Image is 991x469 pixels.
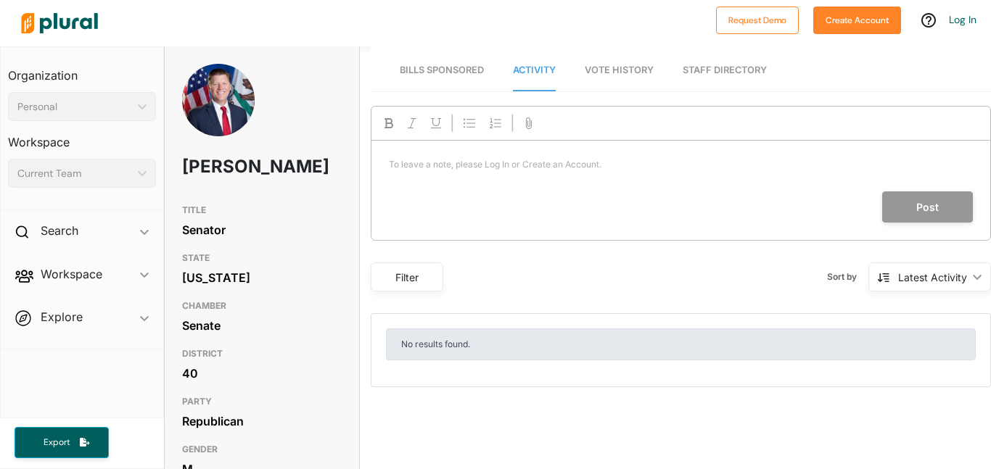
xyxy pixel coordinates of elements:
[400,65,484,75] span: Bills Sponsored
[386,328,976,360] div: No results found.
[949,13,976,26] a: Log In
[716,12,799,27] a: Request Demo
[182,219,342,241] div: Senator
[41,223,78,238] h2: Search
[882,191,973,223] button: Post
[683,50,767,91] a: Staff Directory
[182,393,342,410] h3: PARTY
[898,270,967,285] div: Latest Activity
[827,270,868,283] span: Sort by
[585,65,654,75] span: Vote History
[182,410,342,432] div: Republican
[182,267,342,289] div: [US_STATE]
[813,12,901,27] a: Create Account
[182,297,342,315] h3: CHAMBER
[33,436,80,449] span: Export
[182,441,342,458] h3: GENDER
[400,50,484,91] a: Bills Sponsored
[513,65,556,75] span: Activity
[716,7,799,34] button: Request Demo
[182,145,278,188] h1: [PERSON_NAME]
[17,166,132,181] div: Current Team
[182,249,342,267] h3: STATE
[182,362,342,384] div: 40
[585,50,654,91] a: Vote History
[813,7,901,34] button: Create Account
[182,64,255,165] img: Headshot of Brian Jones
[182,202,342,219] h3: TITLE
[8,54,156,86] h3: Organization
[17,99,132,115] div: Personal
[182,315,342,336] div: Senate
[380,270,434,285] div: Filter
[15,427,109,458] button: Export
[513,50,556,91] a: Activity
[182,345,342,362] h3: DISTRICT
[8,121,156,153] h3: Workspace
